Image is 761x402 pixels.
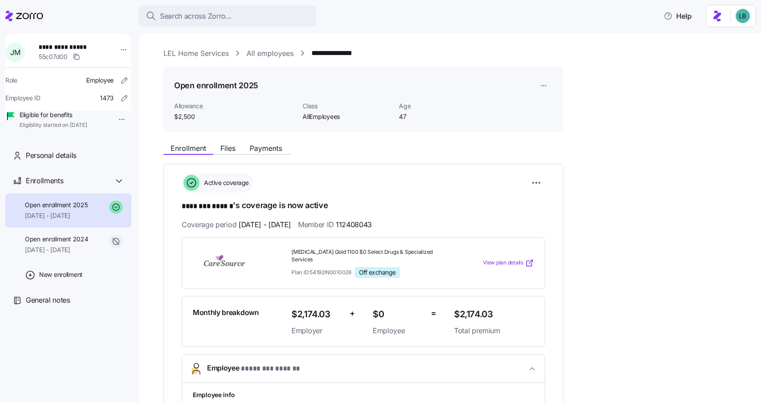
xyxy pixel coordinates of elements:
span: Open enrollment 2025 [25,201,88,209]
span: Member ID [298,219,372,230]
span: = [431,307,436,320]
span: 55c07d00 [39,52,68,61]
span: $2,500 [174,112,295,121]
span: Search across Zorro... [160,11,232,22]
button: Help [657,7,699,25]
a: All employees [247,48,294,59]
span: 47 [399,112,488,121]
a: View plan details [483,259,534,268]
span: View plan details [483,259,523,267]
h1: 's coverage is now active [182,200,545,212]
span: [DATE] - [DATE] [25,245,88,254]
span: Eligibility started on [DATE] [20,122,87,129]
img: CareSource [193,253,257,273]
span: Enrollment [171,145,206,152]
span: Coverage period [182,219,291,230]
span: Open enrollment 2024 [25,235,88,244]
span: Employee [373,325,424,336]
span: Employee [86,76,114,85]
span: Monthly breakdown [193,307,259,318]
span: New enrollment [39,270,83,279]
span: Plan ID: 54192IN0010026 [291,268,351,276]
span: Class [303,102,392,110]
span: $2,174.03 [454,307,534,322]
span: General notes [26,295,70,306]
span: Total premium [454,325,534,336]
h1: Employee info [193,390,534,399]
h1: Open enrollment 2025 [174,80,258,91]
span: Off exchange [359,268,396,276]
span: Enrollments [26,175,63,186]
span: Help [664,11,692,21]
span: AllEmployees [303,112,392,121]
span: [DATE] - [DATE] [25,211,88,220]
span: 112408043 [336,219,372,230]
span: Allowance [174,102,295,110]
span: Eligible for benefits [20,110,87,119]
span: Active coverage [201,178,249,187]
span: $0 [373,307,424,322]
span: Files [220,145,235,152]
span: [MEDICAL_DATA] Gold 1100 $0 Select Drugs & Specialized Services [291,248,447,264]
span: Employee ID [5,94,40,102]
a: LEL Home Services [163,48,229,59]
span: Role [5,76,17,85]
span: $2,174.03 [291,307,343,322]
span: J M [10,49,20,56]
span: Payments [250,145,282,152]
span: + [350,307,355,320]
span: Employer [291,325,343,336]
span: [DATE] - [DATE] [239,219,291,230]
img: 55738f7c4ee29e912ff6c7eae6e0401b [736,9,750,23]
button: Search across Zorro... [139,5,316,27]
span: Personal details [26,150,76,161]
span: Age [399,102,488,110]
span: 1473 [100,94,114,102]
span: Employee [207,363,300,374]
